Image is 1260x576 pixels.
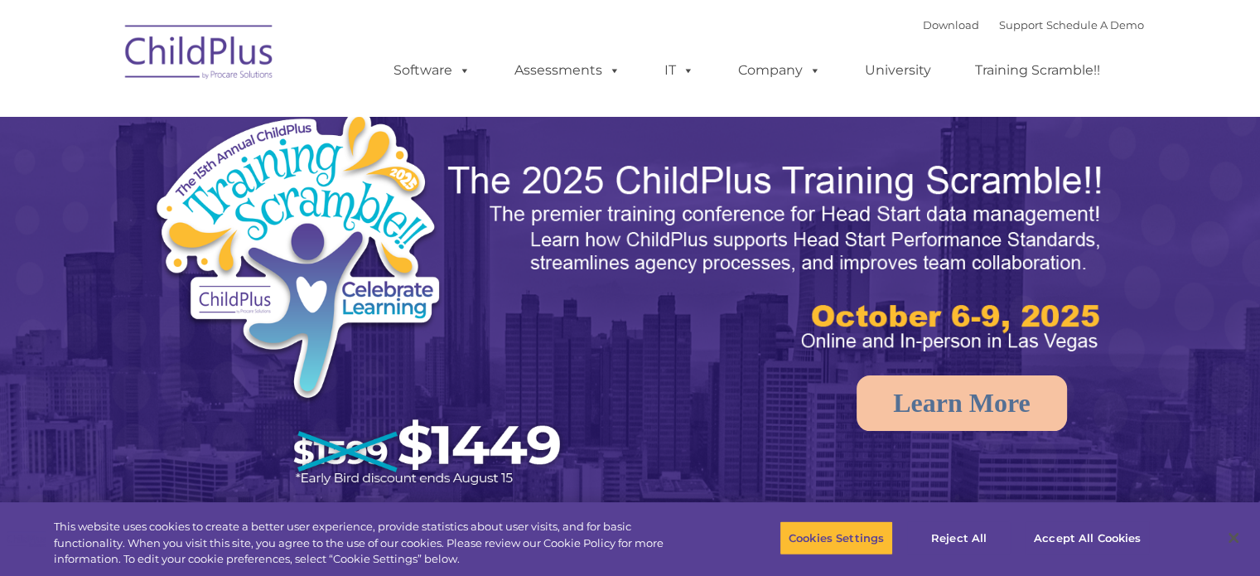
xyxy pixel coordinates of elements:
a: Learn More [857,375,1067,431]
img: ChildPlus by Procare Solutions [117,13,282,96]
button: Cookies Settings [780,520,893,555]
a: Support [999,18,1043,31]
button: Close [1215,520,1252,556]
a: University [848,54,948,87]
a: Training Scramble!! [958,54,1117,87]
a: Software [377,54,487,87]
a: Company [722,54,838,87]
span: Phone number [230,177,301,190]
button: Accept All Cookies [1025,520,1150,555]
div: This website uses cookies to create a better user experience, provide statistics about user visit... [54,519,693,568]
font: | [923,18,1144,31]
a: Assessments [498,54,637,87]
button: Reject All [907,520,1011,555]
a: Download [923,18,979,31]
a: IT [648,54,711,87]
span: Last name [230,109,281,122]
a: Schedule A Demo [1046,18,1144,31]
